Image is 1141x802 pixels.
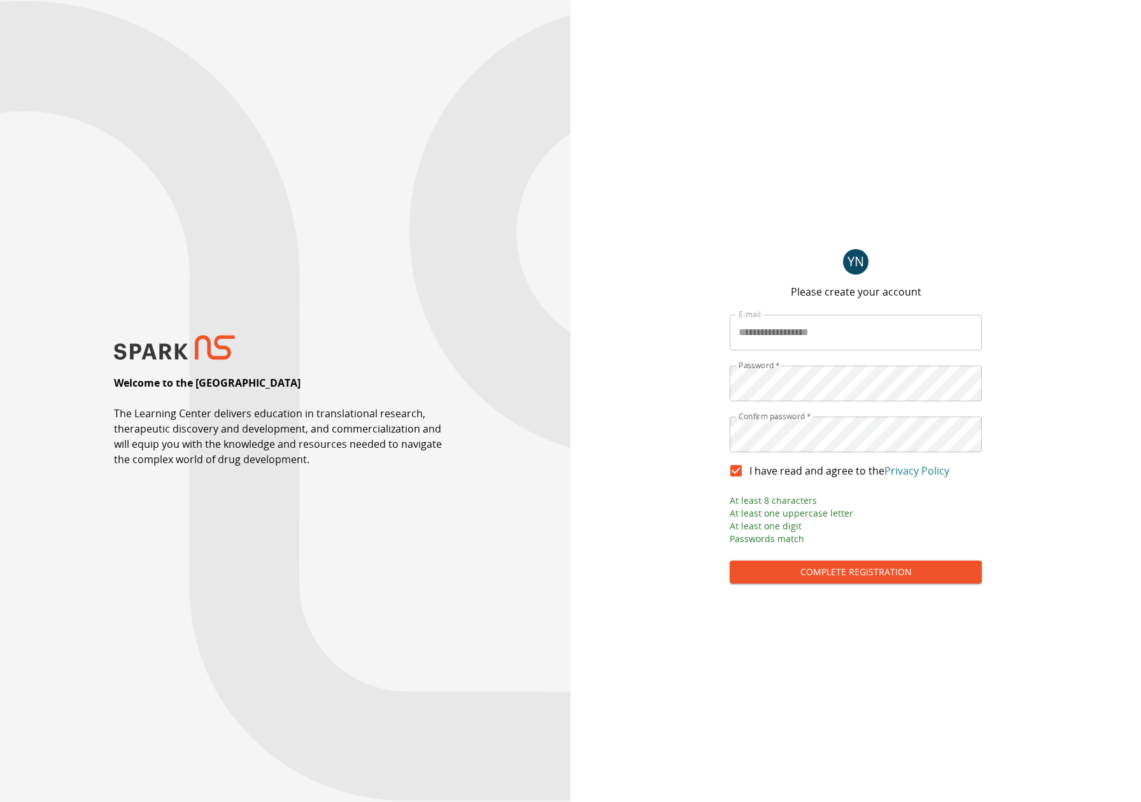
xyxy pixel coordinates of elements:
p: Please create your account [791,284,921,299]
label: E-mail [739,309,761,320]
label: Password [739,360,780,371]
label: Confirm password [739,411,811,422]
p: Passwords match [730,533,982,545]
p: The Learning Center delivers education in translational research, therapeutic discovery and devel... [114,406,457,467]
img: SPARK NS [114,335,235,360]
p: At least 8 characters [730,494,982,507]
button: Complete Registration [730,561,982,584]
p: At least one uppercase letter [730,507,982,520]
a: Privacy Policy [884,464,949,478]
p: At least one digit [730,520,982,533]
p: Welcome to the [GEOGRAPHIC_DATA] [114,375,301,390]
div: Y N [843,249,868,275]
span: I have read and agree to the [749,463,949,478]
